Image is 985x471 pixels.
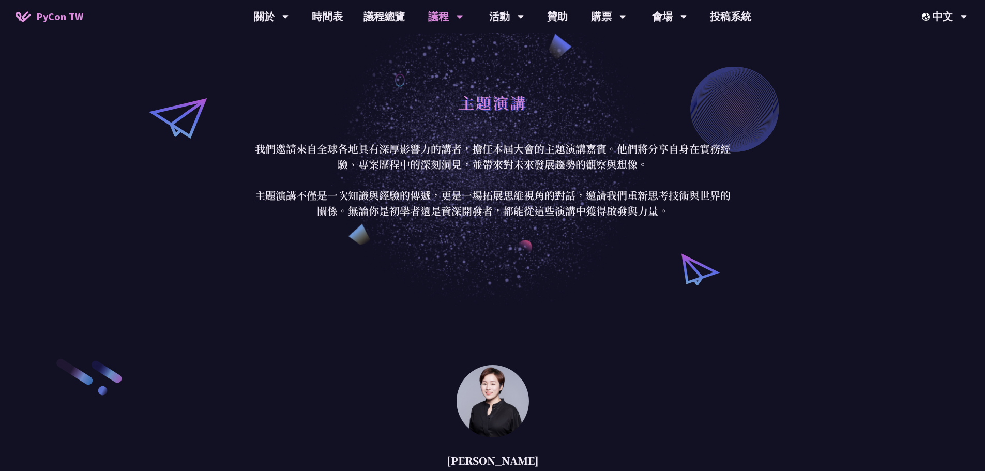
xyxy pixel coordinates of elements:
h1: 主題演講 [459,87,527,118]
img: 林滿新 [457,365,529,437]
p: 我們邀請來自全球各地具有深厚影響力的講者，擔任本屆大會的主題演講嘉賓。他們將分享自身在實務經驗、專案歷程中的深刻洞見，並帶來對未來發展趨勢的觀察與想像。 主題演講不僅是一次知識與經驗的傳遞，更是... [252,141,733,219]
span: PyCon TW [36,9,83,24]
img: Locale Icon [922,13,932,21]
img: Home icon of PyCon TW 2025 [16,11,31,22]
a: PyCon TW [5,4,94,29]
